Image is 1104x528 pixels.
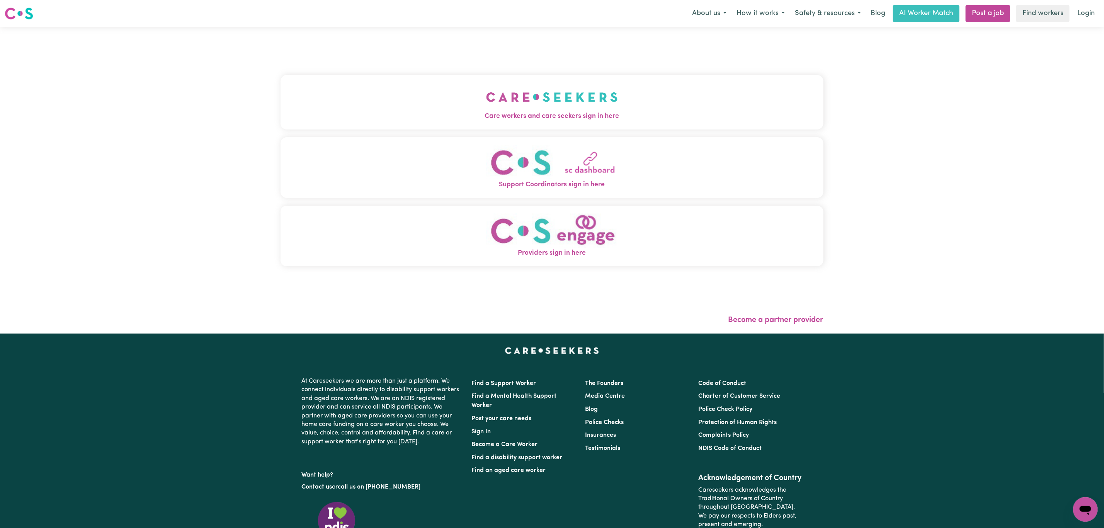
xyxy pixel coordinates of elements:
[472,455,563,461] a: Find a disability support worker
[281,75,823,129] button: Care workers and care seekers sign in here
[698,406,752,412] a: Police Check Policy
[302,480,463,494] p: or
[585,380,623,387] a: The Founders
[966,5,1010,22] a: Post a job
[698,445,762,451] a: NDIS Code of Conduct
[585,432,616,438] a: Insurances
[698,419,777,426] a: Protection of Human Rights
[472,393,557,409] a: Find a Mental Health Support Worker
[281,137,823,198] button: Support Coordinators sign in here
[893,5,959,22] a: AI Worker Match
[698,432,749,438] a: Complaints Policy
[281,248,823,258] span: Providers sign in here
[698,473,802,483] h2: Acknowledgement of Country
[302,468,463,479] p: Want help?
[698,380,746,387] a: Code of Conduct
[472,416,532,422] a: Post your care needs
[728,316,823,324] a: Become a partner provider
[472,429,491,435] a: Sign In
[585,445,620,451] a: Testimonials
[731,5,790,22] button: How it works
[5,5,33,22] a: Careseekers logo
[281,206,823,266] button: Providers sign in here
[472,467,546,473] a: Find an aged care worker
[585,406,598,412] a: Blog
[585,393,625,399] a: Media Centre
[281,180,823,190] span: Support Coordinators sign in here
[585,419,624,426] a: Police Checks
[1016,5,1070,22] a: Find workers
[302,484,332,490] a: Contact us
[505,347,599,354] a: Careseekers home page
[281,111,823,121] span: Care workers and care seekers sign in here
[698,393,780,399] a: Charter of Customer Service
[5,7,33,20] img: Careseekers logo
[1073,5,1099,22] a: Login
[790,5,866,22] button: Safety & resources
[472,380,536,387] a: Find a Support Worker
[866,5,890,22] a: Blog
[687,5,731,22] button: About us
[302,374,463,449] p: At Careseekers we are more than just a platform. We connect individuals directly to disability su...
[1073,497,1098,522] iframe: Button to launch messaging window, conversation in progress
[472,441,538,448] a: Become a Care Worker
[338,484,421,490] a: call us on [PHONE_NUMBER]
